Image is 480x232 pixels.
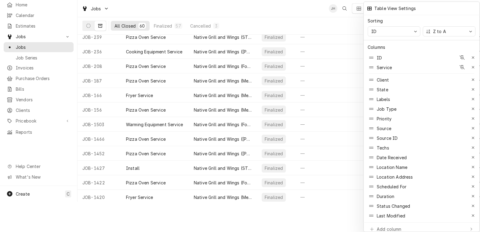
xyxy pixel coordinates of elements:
div: Job Type [365,104,478,114]
div: ID [377,55,382,61]
div: Client [365,75,478,85]
div: Job Type [377,106,396,112]
div: Date Received [377,154,407,161]
div: Scheduled For [377,183,406,190]
button: ID [368,26,420,36]
div: Table View Settings [374,5,416,12]
div: State [377,86,388,93]
div: Priority [377,116,392,122]
div: Client [377,77,389,83]
div: Sorting [368,18,383,24]
div: Techs [365,143,478,153]
div: Source [365,123,478,133]
div: Location Address [377,174,413,180]
div: ID [365,53,478,62]
div: Labels [365,94,478,104]
div: Source ID [365,133,478,143]
div: ID [370,28,378,35]
div: Duration [377,193,394,200]
div: Last Modified [365,211,478,220]
div: Labels [377,96,390,103]
div: Location Name [377,164,407,170]
div: Source [377,125,391,132]
div: Date Received [365,153,478,162]
div: State [365,85,478,94]
div: Service [365,62,478,72]
div: Status Changed [377,203,410,209]
div: Z to A [432,28,447,35]
div: Source ID [377,135,398,141]
div: Location Address [365,172,478,182]
div: Last Modified [377,213,405,219]
div: Scheduled For [365,182,478,191]
div: Columns [368,44,385,50]
div: Status Changed [365,201,478,211]
div: Techs [377,145,389,151]
div: Service [377,64,392,71]
div: Duration [365,191,478,201]
div: Location Name [365,162,478,172]
div: Priority [365,114,478,123]
button: Z to A [423,26,475,36]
